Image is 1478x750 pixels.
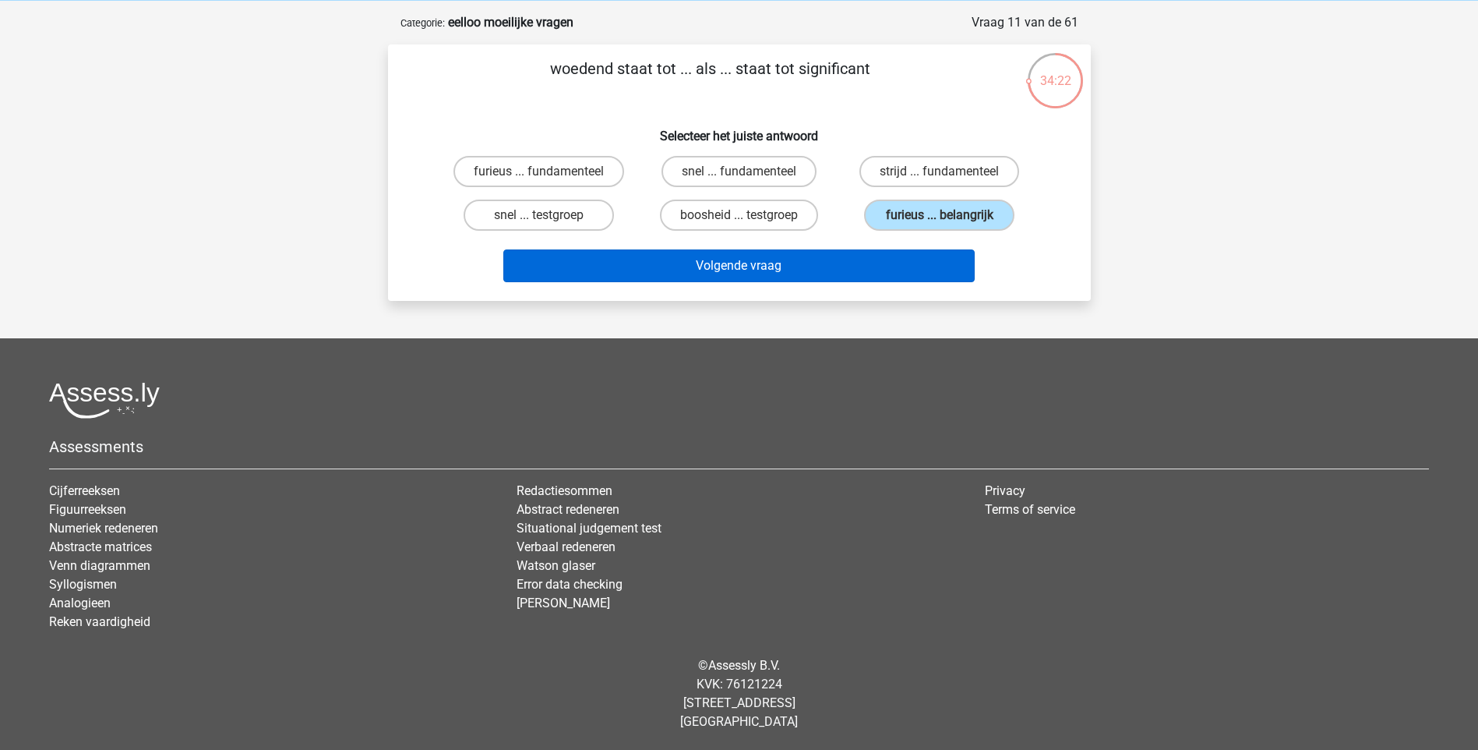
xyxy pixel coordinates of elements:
img: Assessly logo [49,382,160,419]
strong: eelloo moeilijke vragen [448,15,573,30]
a: Terms of service [985,502,1075,517]
div: 34:22 [1026,51,1085,90]
label: strijd ... fundamenteel [859,156,1019,187]
a: Error data checking [517,577,623,592]
a: Assessly B.V. [708,658,780,673]
a: Privacy [985,483,1025,498]
label: snel ... fundamenteel [661,156,817,187]
label: furieus ... belangrijk [864,200,1014,231]
label: boosheid ... testgroep [660,200,818,231]
a: Verbaal redeneren [517,540,616,554]
h6: Selecteer het juiste antwoord [413,116,1066,143]
a: Redactiesommen [517,483,612,498]
small: Categorie: [400,17,445,29]
a: Syllogismen [49,577,117,592]
a: Figuurreeksen [49,502,126,517]
a: Abstracte matrices [49,540,152,554]
label: snel ... testgroep [464,200,614,231]
button: Volgende vraag [503,249,975,282]
a: Numeriek redeneren [49,521,158,536]
a: Watson glaser [517,558,595,573]
a: Situational judgement test [517,521,661,536]
a: Venn diagrammen [49,558,150,573]
p: woedend staat tot ... als ... staat tot significant [413,57,1007,104]
div: Vraag 11 van de 61 [972,13,1078,32]
a: Cijferreeksen [49,483,120,498]
div: © KVK: 76121224 [STREET_ADDRESS] [GEOGRAPHIC_DATA] [37,644,1441,744]
a: Abstract redeneren [517,502,619,517]
label: furieus ... fundamenteel [453,156,624,187]
a: Analogieen [49,596,111,610]
a: [PERSON_NAME] [517,596,610,610]
a: Reken vaardigheid [49,614,150,629]
h5: Assessments [49,437,1429,456]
